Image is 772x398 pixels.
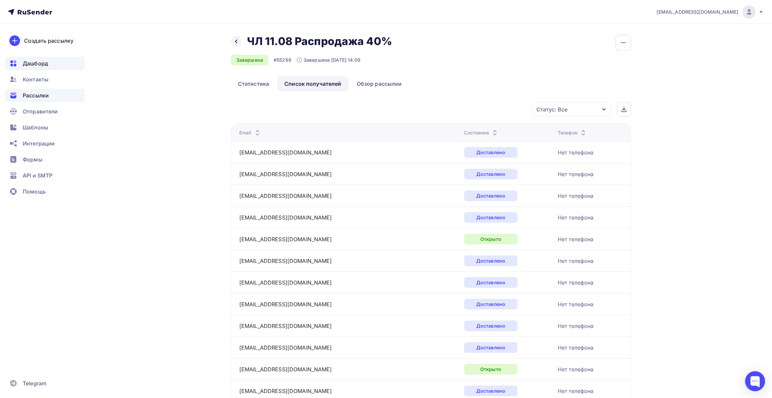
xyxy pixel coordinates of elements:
[558,235,594,243] div: Нет телефона
[23,75,48,83] span: Контакты
[5,57,85,70] a: Дашборд
[558,322,594,330] div: Нет телефона
[5,153,85,166] a: Формы
[239,192,332,199] a: [EMAIL_ADDRESS][DOMAIN_NAME]
[464,256,518,266] div: Доставлено
[464,277,518,288] div: Доставлено
[274,57,291,63] div: #55269
[23,123,48,131] span: Шаблоны
[5,89,85,102] a: Рассылки
[23,139,55,147] span: Интеграции
[24,37,73,45] div: Создать рассылку
[239,344,332,351] a: [EMAIL_ADDRESS][DOMAIN_NAME]
[558,170,594,178] div: Нет телефона
[239,366,332,373] a: [EMAIL_ADDRESS][DOMAIN_NAME]
[558,300,594,308] div: Нет телефона
[239,129,262,136] div: Email
[23,187,46,195] span: Помощь
[247,35,392,48] h2: ЧЛ 11.08 Распродажа 40%
[464,386,518,396] div: Доставлено
[558,365,594,373] div: Нет телефона
[23,171,52,179] span: API и SMTP
[350,76,409,91] a: Обзор рассылки
[537,105,568,113] div: Статус: Все
[657,9,739,15] span: [EMAIL_ADDRESS][DOMAIN_NAME]
[558,387,594,395] div: Нет телефона
[464,190,518,201] div: Доставлено
[239,236,332,243] a: [EMAIL_ADDRESS][DOMAIN_NAME]
[5,105,85,118] a: Отправители
[464,212,518,223] div: Доставлено
[558,214,594,222] div: Нет телефона
[464,342,518,353] div: Доставлено
[239,214,332,221] a: [EMAIL_ADDRESS][DOMAIN_NAME]
[558,344,594,352] div: Нет телефона
[558,192,594,200] div: Нет телефона
[464,169,518,179] div: Доставлено
[558,148,594,156] div: Нет телефона
[231,55,268,65] div: Завершена
[464,234,518,245] div: Открыто
[239,171,332,177] a: [EMAIL_ADDRESS][DOMAIN_NAME]
[231,76,276,91] a: Статистика
[532,102,611,117] button: Статус: Все
[23,379,46,387] span: Telegram
[464,364,518,375] div: Открыто
[558,129,587,136] div: Телефон
[239,149,332,156] a: [EMAIL_ADDRESS][DOMAIN_NAME]
[239,301,332,308] a: [EMAIL_ADDRESS][DOMAIN_NAME]
[239,388,332,394] a: [EMAIL_ADDRESS][DOMAIN_NAME]
[558,279,594,287] div: Нет телефона
[23,155,42,163] span: Формы
[239,323,332,329] a: [EMAIL_ADDRESS][DOMAIN_NAME]
[464,129,499,136] div: Состояние
[464,147,518,158] div: Доставлено
[23,91,49,99] span: Рассылки
[5,121,85,134] a: Шаблоны
[277,76,348,91] a: Список получателей
[297,57,360,63] div: Завершена [DATE] 14:09
[464,299,518,310] div: Доставлено
[657,5,764,19] a: [EMAIL_ADDRESS][DOMAIN_NAME]
[558,257,594,265] div: Нет телефона
[23,59,48,67] span: Дашборд
[239,279,332,286] a: [EMAIL_ADDRESS][DOMAIN_NAME]
[5,73,85,86] a: Контакты
[23,107,58,115] span: Отправители
[239,258,332,264] a: [EMAIL_ADDRESS][DOMAIN_NAME]
[464,321,518,331] div: Доставлено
